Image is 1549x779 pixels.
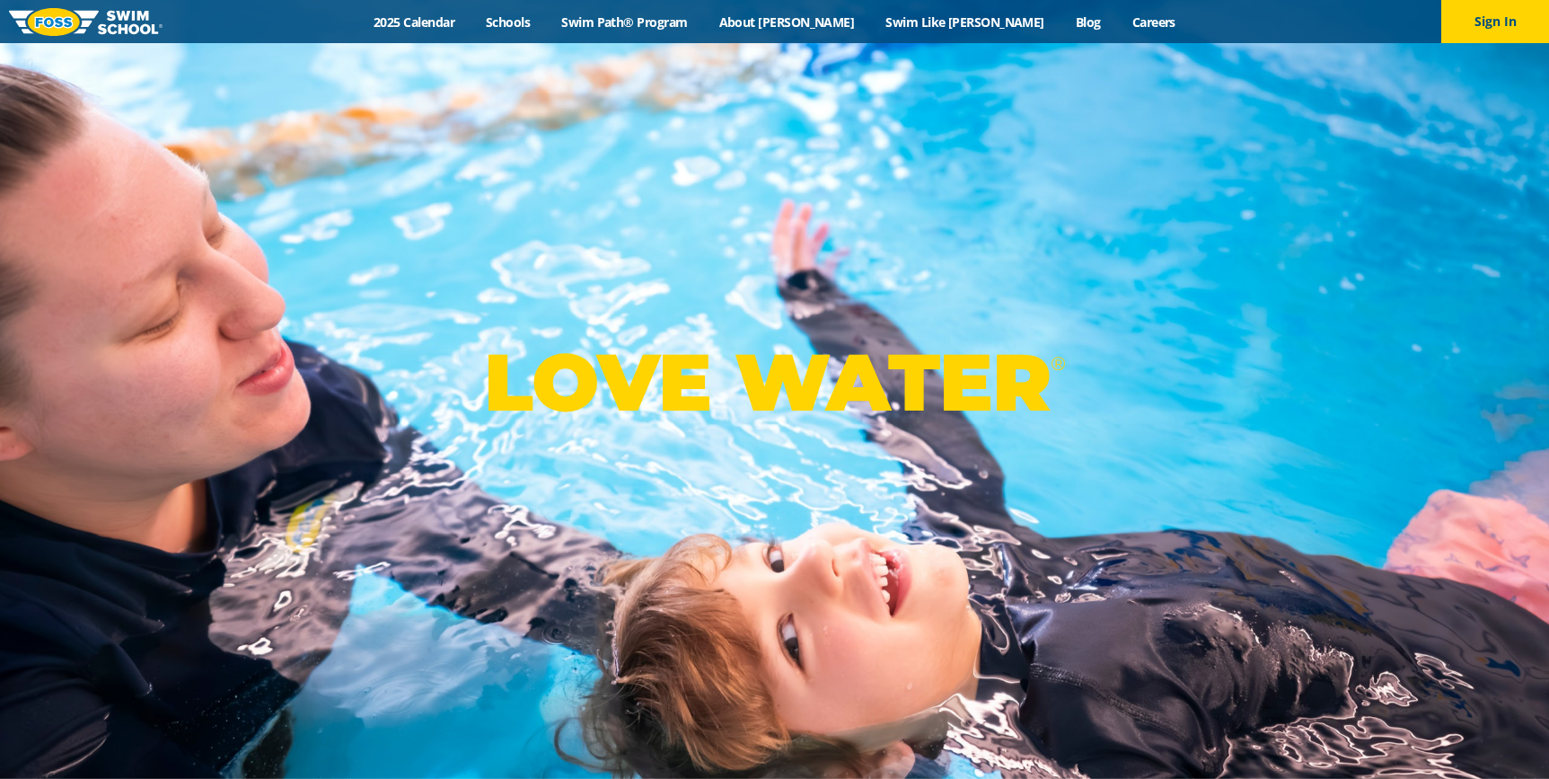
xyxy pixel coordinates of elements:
a: Swim Path® Program [546,13,703,31]
a: Careers [1116,13,1191,31]
sup: ® [1051,352,1065,375]
a: Blog [1060,13,1116,31]
a: Swim Like [PERSON_NAME] [870,13,1061,31]
a: 2025 Calendar [358,13,471,31]
a: Schools [471,13,546,31]
p: LOVE WATER [484,334,1065,430]
a: About [PERSON_NAME] [703,13,870,31]
img: FOSS Swim School Logo [9,8,163,36]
